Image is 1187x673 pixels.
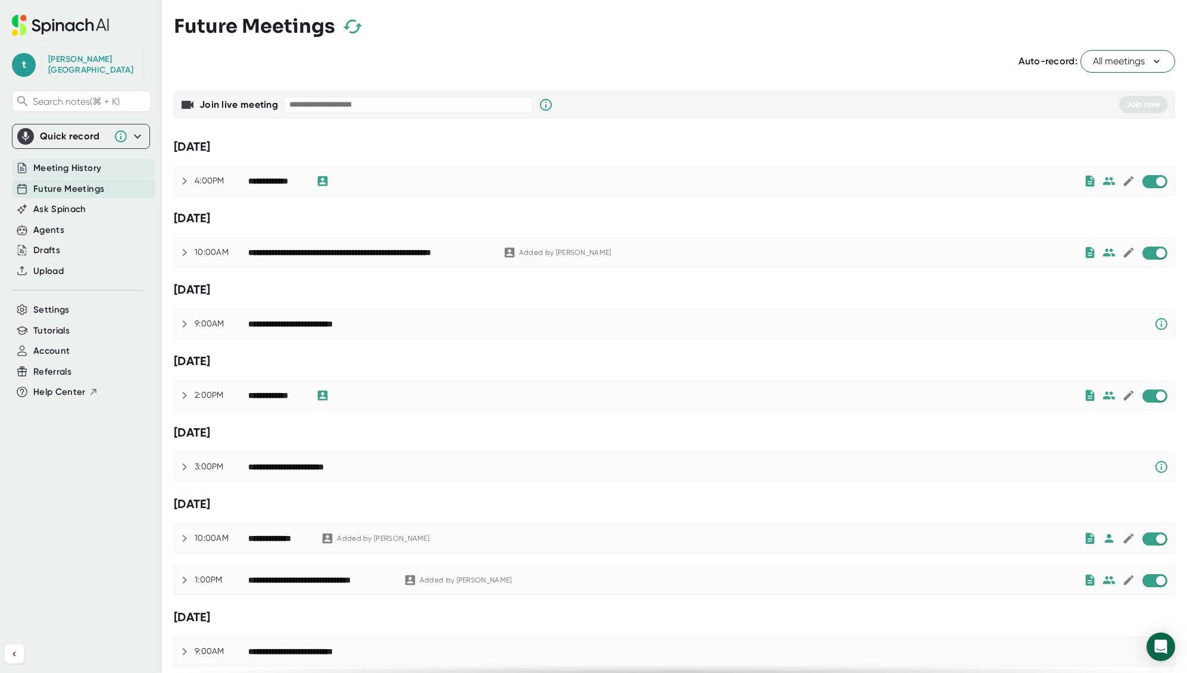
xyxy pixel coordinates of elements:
button: Help Center [33,385,98,399]
span: t [12,53,36,77]
div: Added by [PERSON_NAME] [519,248,611,257]
div: Added by [PERSON_NAME] [337,534,429,543]
span: Help Center [33,385,86,399]
button: Join now [1119,96,1167,113]
div: [DATE] [174,497,1175,512]
svg: Spinach requires a video conference link. [1154,460,1169,474]
span: Search notes (⌘ + K) [33,96,148,107]
button: Referrals [33,365,71,379]
div: [DATE] [174,354,1175,369]
b: Join live meeting [199,99,278,110]
button: Collapse sidebar [5,644,24,663]
div: [DATE] [174,282,1175,297]
div: [DATE] [174,610,1175,625]
svg: Spinach requires a video conference link. [1154,317,1169,331]
span: Auto-record: [1019,55,1077,67]
div: 3:00PM [195,462,248,472]
div: 1:00PM [195,575,248,585]
div: 9:00AM [195,319,248,329]
button: All meetings [1080,50,1175,73]
div: [DATE] [174,425,1175,440]
div: Quick record [40,130,108,142]
span: All meetings [1093,54,1163,68]
span: Join now [1126,99,1160,110]
div: Open Intercom Messenger [1147,633,1175,661]
div: 10:00AM [195,533,248,544]
button: Meeting History [33,161,101,175]
div: 10:00AM [195,247,248,258]
h3: Future Meetings [174,15,335,38]
div: 2:00PM [195,390,248,401]
div: Todd Ramsburg [48,54,138,75]
button: Agents [33,223,64,237]
button: Drafts [33,244,60,257]
div: Added by [PERSON_NAME] [420,576,512,585]
div: Quick record [17,124,145,148]
button: Account [33,344,70,358]
div: [DATE] [174,211,1175,226]
button: Future Meetings [33,182,104,196]
button: Tutorials [33,324,70,338]
div: 4:00PM [195,176,248,186]
button: Upload [33,264,64,278]
button: Ask Spinach [33,202,86,216]
div: [DATE] [174,139,1175,154]
button: Settings [33,303,70,317]
div: 9:00AM [195,646,248,657]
